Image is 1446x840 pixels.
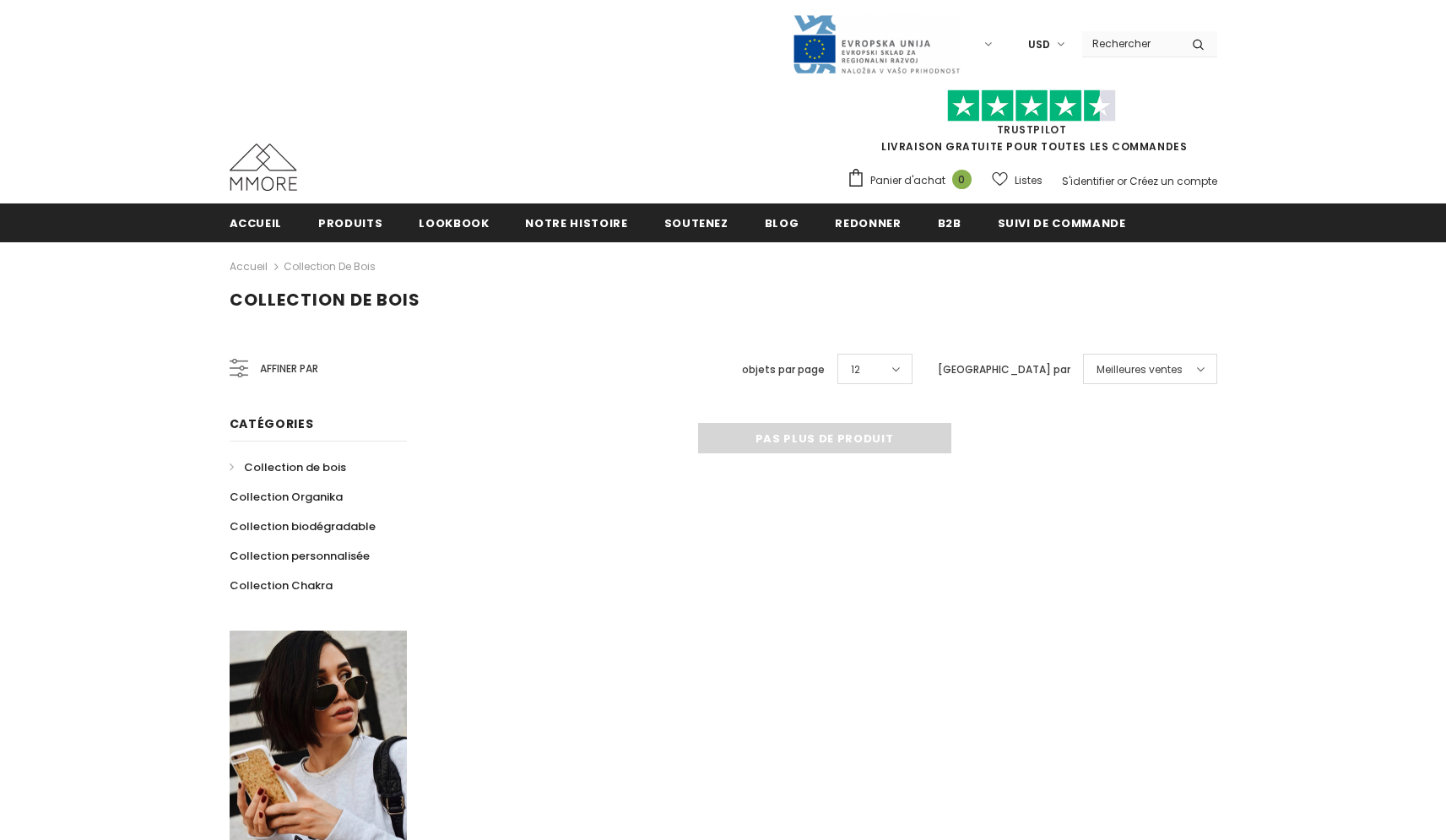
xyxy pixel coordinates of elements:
[419,203,489,241] a: Lookbook
[525,203,627,241] a: Notre histoire
[230,144,297,191] img: Cas MMORE
[997,122,1067,137] a: TrustPilot
[1097,361,1183,378] span: Meilleures ventes
[1028,36,1050,53] span: USD
[938,215,961,231] span: B2B
[230,548,370,564] span: Collection personnalisée
[664,215,728,231] span: soutenez
[998,203,1126,241] a: Suivi de commande
[664,203,728,241] a: soutenez
[1082,31,1179,56] input: Search Site
[230,203,283,241] a: Accueil
[419,215,489,231] span: Lookbook
[230,453,346,482] a: Collection de bois
[847,168,980,193] a: Panier d'achat 0
[230,571,333,600] a: Collection Chakra
[230,482,343,512] a: Collection Organika
[230,518,376,534] span: Collection biodégradable
[230,415,314,432] span: Catégories
[244,459,346,475] span: Collection de bois
[318,203,382,241] a: Produits
[765,215,799,231] span: Blog
[765,203,799,241] a: Blog
[230,577,333,593] span: Collection Chakra
[1015,172,1043,189] span: Listes
[938,203,961,241] a: B2B
[835,215,901,231] span: Redonner
[835,203,901,241] a: Redonner
[851,361,860,378] span: 12
[847,97,1217,154] span: LIVRAISON GRATUITE POUR TOUTES LES COMMANDES
[284,259,376,274] a: Collection de bois
[952,170,972,189] span: 0
[525,215,627,231] span: Notre histoire
[230,489,343,505] span: Collection Organika
[998,215,1126,231] span: Suivi de commande
[1117,174,1127,188] span: or
[1062,174,1114,188] a: S'identifier
[318,215,382,231] span: Produits
[260,360,318,378] span: Affiner par
[1129,174,1217,188] a: Créez un compte
[230,215,283,231] span: Accueil
[792,14,961,75] img: Javni Razpis
[230,257,268,277] a: Accueil
[230,288,420,312] span: Collection de bois
[230,541,370,571] a: Collection personnalisée
[230,512,376,541] a: Collection biodégradable
[938,361,1070,378] label: [GEOGRAPHIC_DATA] par
[742,361,825,378] label: objets par page
[992,165,1043,195] a: Listes
[870,172,945,189] span: Panier d'achat
[792,36,961,51] a: Javni Razpis
[947,89,1116,122] img: Faites confiance aux étoiles pilotes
